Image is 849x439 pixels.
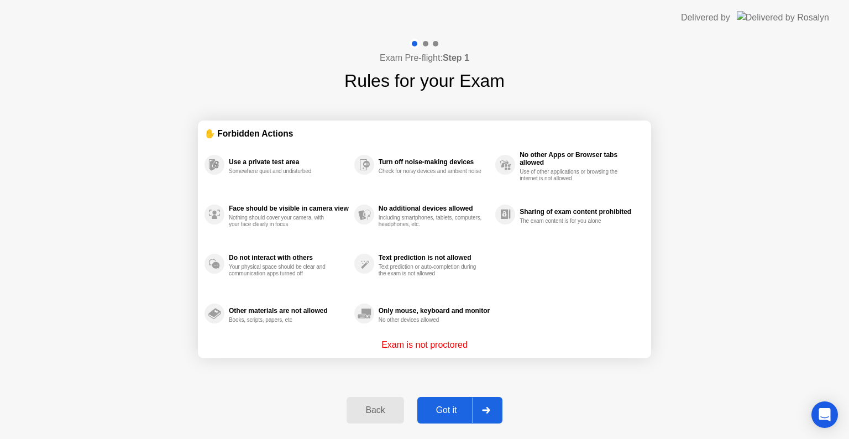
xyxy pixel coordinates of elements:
b: Step 1 [443,53,469,62]
div: No additional devices allowed [379,205,490,212]
div: Somewhere quiet and undisturbed [229,168,333,175]
div: Back [350,405,400,415]
div: Face should be visible in camera view [229,205,349,212]
div: Only mouse, keyboard and monitor [379,307,490,315]
div: No other devices allowed [379,317,483,323]
div: Including smartphones, tablets, computers, headphones, etc. [379,215,483,228]
div: Check for noisy devices and ambient noise [379,168,483,175]
button: Back [347,397,403,424]
div: Text prediction or auto-completion during the exam is not allowed [379,264,483,277]
div: ✋ Forbidden Actions [205,127,644,140]
img: Delivered by Rosalyn [737,11,829,24]
div: Delivered by [681,11,730,24]
div: Nothing should cover your camera, with your face clearly in focus [229,215,333,228]
button: Got it [417,397,502,424]
div: Turn off noise-making devices [379,158,490,166]
div: Do not interact with others [229,254,349,262]
div: Use of other applications or browsing the internet is not allowed [520,169,624,182]
div: Sharing of exam content prohibited [520,208,639,216]
div: Got it [421,405,473,415]
p: Exam is not proctored [381,338,468,352]
div: Open Intercom Messenger [811,401,838,428]
div: Your physical space should be clear and communication apps turned off [229,264,333,277]
div: Use a private test area [229,158,349,166]
div: No other Apps or Browser tabs allowed [520,151,639,166]
div: Other materials are not allowed [229,307,349,315]
h4: Exam Pre-flight: [380,51,469,65]
h1: Rules for your Exam [344,67,505,94]
div: Text prediction is not allowed [379,254,490,262]
div: The exam content is for you alone [520,218,624,224]
div: Books, scripts, papers, etc [229,317,333,323]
